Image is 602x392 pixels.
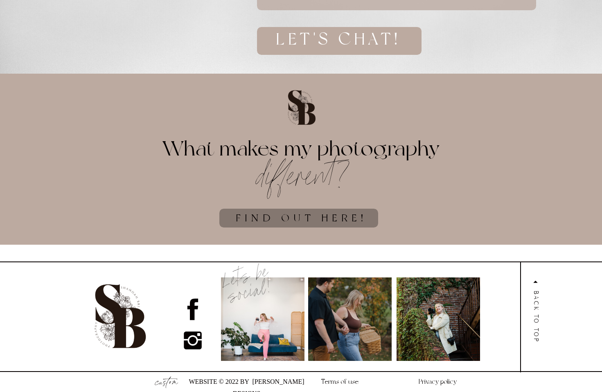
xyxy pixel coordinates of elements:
a: Lets be social! [201,257,288,287]
a: Back to top [528,291,540,362]
a: find out here! [194,212,409,236]
p: custom [150,372,184,380]
h3: What makes my photography [90,129,512,189]
h2: Different? [257,159,324,175]
a: Let's Chat! [257,24,420,41]
a: Website © 2022 By [PERSON_NAME] Designs [178,376,315,385]
a: Terms of use [321,376,428,387]
a: Privacy policy [419,376,470,387]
